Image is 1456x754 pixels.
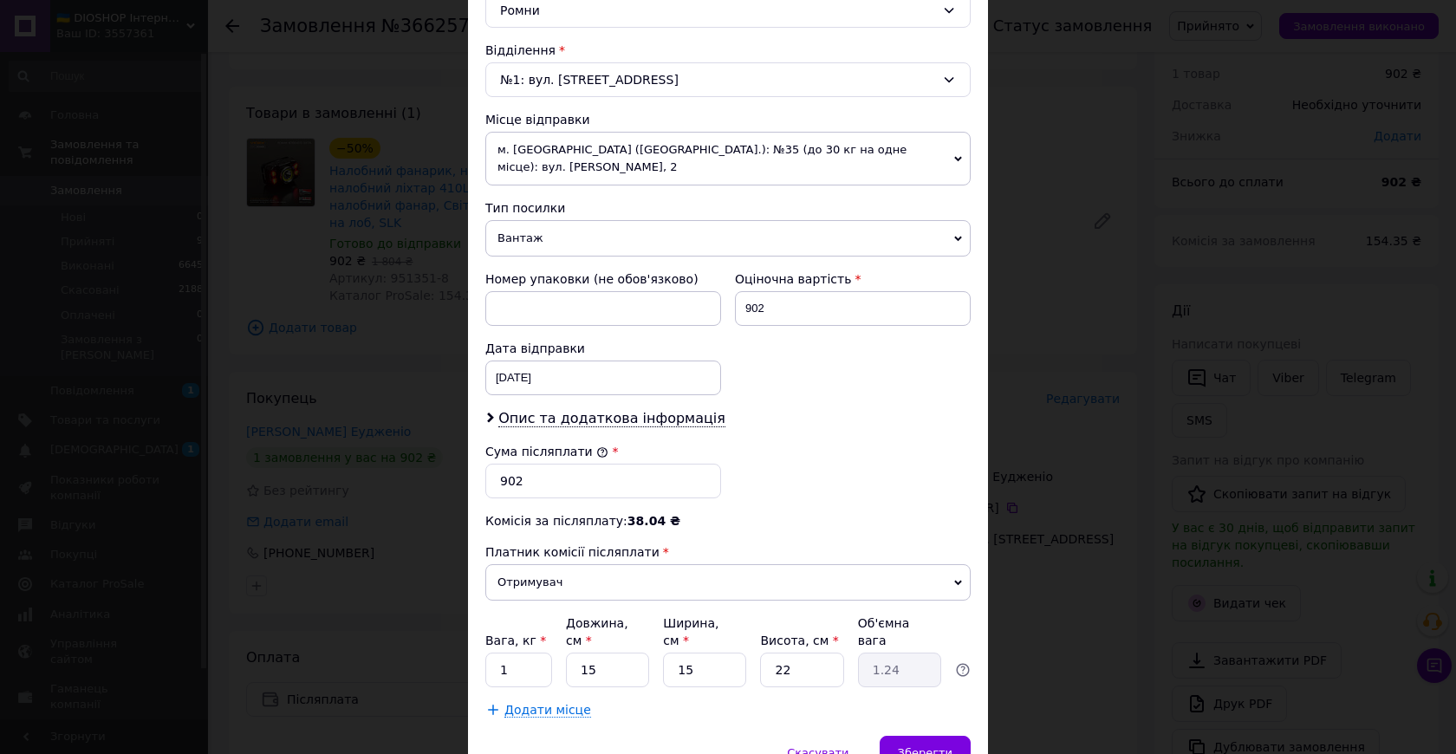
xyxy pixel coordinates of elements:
[485,564,971,601] span: Отримувач
[566,616,628,647] label: Довжина, см
[485,634,546,647] label: Вага, кг
[485,62,971,97] div: №1: вул. [STREET_ADDRESS]
[485,545,660,559] span: Платник комісії післяплати
[485,220,971,257] span: Вантаж
[485,270,721,288] div: Номер упаковки (не обов'язково)
[858,614,941,649] div: Об'ємна вага
[485,201,565,215] span: Тип посилки
[485,512,971,530] div: Комісія за післяплату:
[663,616,718,647] label: Ширина, см
[485,42,971,59] div: Відділення
[735,270,971,288] div: Оціночна вартість
[485,113,590,127] span: Місце відправки
[627,514,680,528] span: 38.04 ₴
[498,410,725,427] span: Опис та додаткова інформація
[485,445,608,458] label: Сума післяплати
[485,132,971,185] span: м. [GEOGRAPHIC_DATA] ([GEOGRAPHIC_DATA].): №35 (до 30 кг на одне місце): вул. [PERSON_NAME], 2
[760,634,838,647] label: Висота, см
[504,703,591,718] span: Додати місце
[485,340,721,357] div: Дата відправки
